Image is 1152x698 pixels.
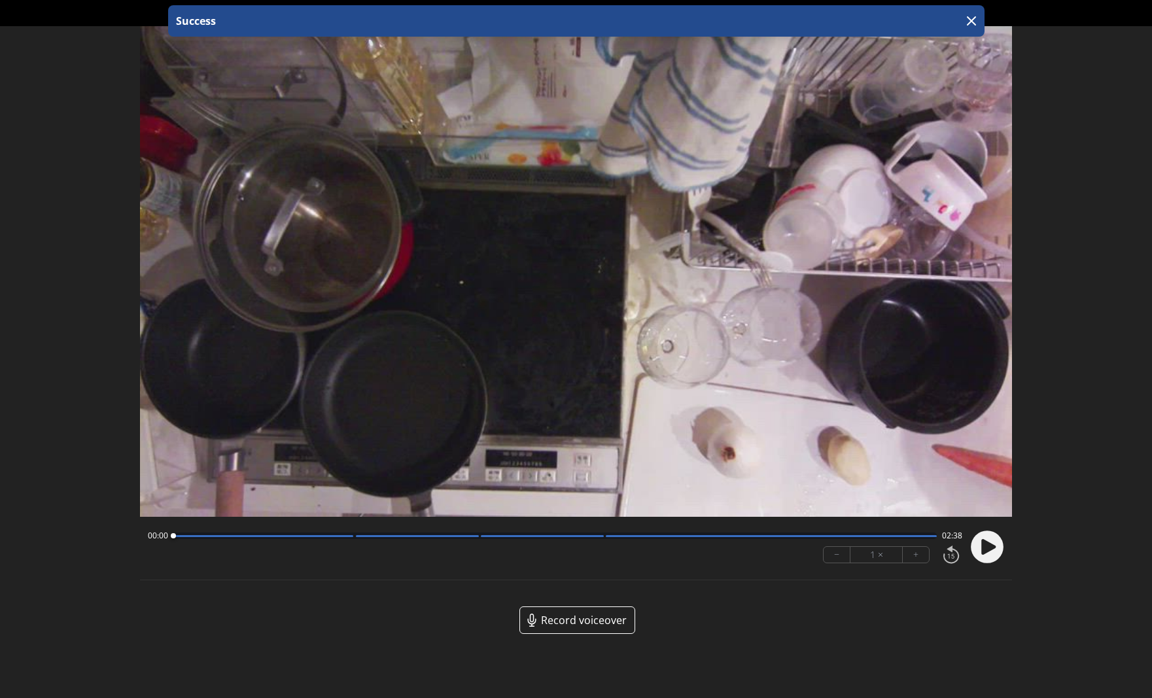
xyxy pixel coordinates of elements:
[942,531,962,541] span: 02:38
[903,547,929,563] button: +
[850,547,903,563] div: 1 ×
[148,531,168,541] span: 00:00
[519,606,635,634] a: Record voiceover
[541,612,627,628] span: Record voiceover
[551,4,601,23] a: 00:00:00
[173,13,216,29] p: Success
[824,547,850,563] button: −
